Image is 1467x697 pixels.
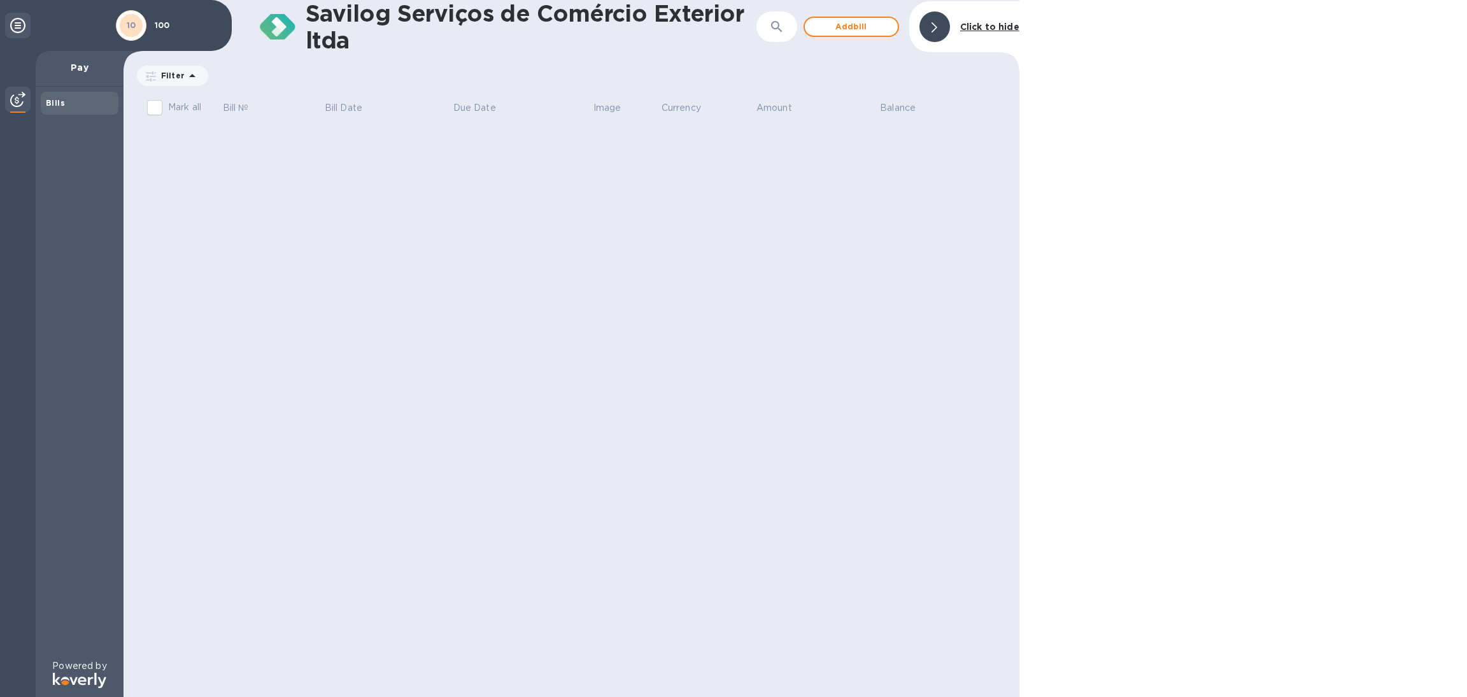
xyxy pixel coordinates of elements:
[453,101,513,115] span: Due Date
[593,101,621,115] p: Image
[880,101,916,115] p: Balance
[156,70,185,81] p: Filter
[325,101,379,115] span: Bill Date
[880,101,932,115] span: Balance
[46,98,65,108] b: Bills
[127,20,136,30] b: 10
[662,101,701,115] p: Currency
[155,21,218,30] p: 100
[46,61,113,74] p: Pay
[325,101,362,115] p: Bill Date
[223,101,249,115] p: Bill №
[756,101,792,115] p: Amount
[223,101,266,115] span: Bill №
[53,673,106,688] img: Logo
[960,22,1019,32] b: Click to hide
[815,19,888,34] span: Add bill
[453,101,496,115] p: Due Date
[804,17,899,37] button: Addbill
[168,101,201,114] p: Mark all
[52,659,106,673] p: Powered by
[756,101,809,115] span: Amount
